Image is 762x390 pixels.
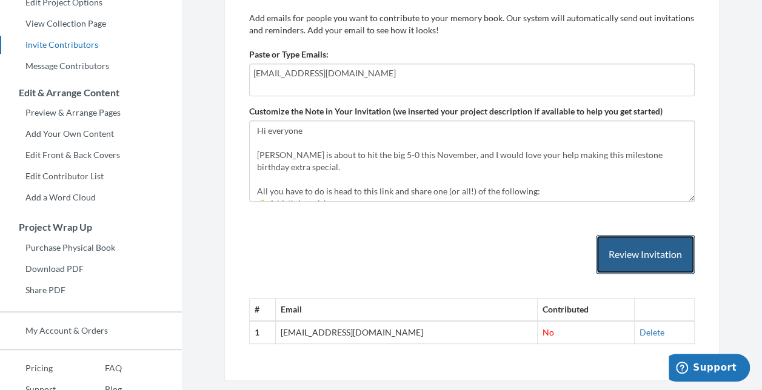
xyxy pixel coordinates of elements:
button: Review Invitation [596,235,695,274]
td: [EMAIL_ADDRESS][DOMAIN_NAME] [275,321,537,343]
input: Add contributor email(s) here... [253,67,690,80]
label: Customize the Note in Your Invitation (we inserted your project description if available to help ... [249,105,663,117]
p: Add emails for people you want to contribute to your memory book. Our system will automatically s... [249,12,695,36]
iframe: Opens a widget where you can chat to one of our agents [669,354,750,384]
a: FAQ [79,359,122,377]
a: Delete [640,327,664,337]
th: Email [275,299,537,321]
th: 1 [250,321,276,343]
textarea: [PERSON_NAME] will be turning the big 50 on [DATE]. I am hoping you can help me fill a book of me... [249,121,695,202]
h3: Edit & Arrange Content [1,87,182,98]
span: No [543,327,554,337]
h3: Project Wrap Up [1,222,182,233]
th: # [250,299,276,321]
label: Paste or Type Emails: [249,48,329,61]
th: Contributed [538,299,634,321]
